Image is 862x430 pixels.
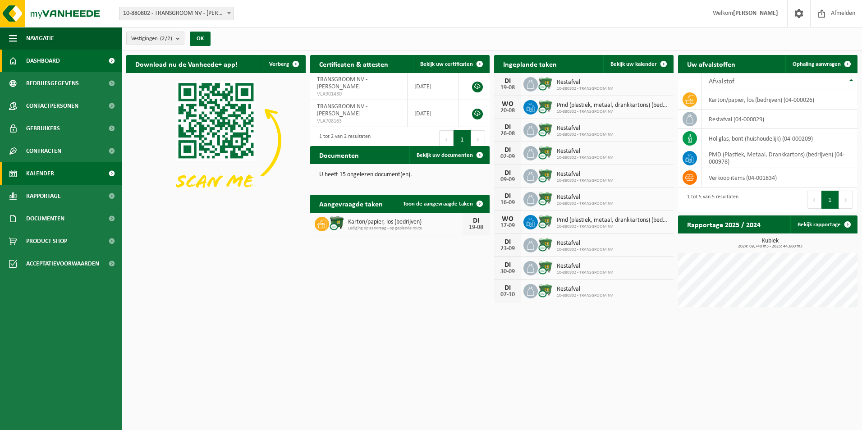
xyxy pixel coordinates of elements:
button: OK [190,32,211,46]
img: WB-0660-CU [538,214,553,229]
span: 10-880802 - TRANSGROOM NV [557,178,613,183]
h2: Certificaten & attesten [310,55,397,73]
span: VLA901430 [317,91,400,98]
span: 10-880802 - TRANSGROOM NV [557,155,613,160]
span: TRANSGROOM NV - [PERSON_NAME] [317,76,367,90]
h2: Uw afvalstoffen [678,55,744,73]
button: Previous [439,130,454,148]
div: 26-08 [499,131,517,137]
button: Vestigingen(2/2) [126,32,184,45]
span: Restafval [557,286,613,293]
span: 10-880802 - TRANSGROOM NV [557,201,613,206]
span: Bekijk uw kalender [610,61,657,67]
span: VLA708163 [317,118,400,125]
div: DI [499,78,517,85]
img: WB-0660-CU [538,283,553,298]
span: Restafval [557,240,613,247]
a: Bekijk uw documenten [409,146,489,164]
h2: Rapportage 2025 / 2024 [678,215,770,233]
count: (2/2) [160,36,172,41]
a: Bekijk uw kalender [603,55,673,73]
span: Dashboard [26,50,60,72]
button: Next [839,191,853,209]
a: Bekijk uw certificaten [413,55,489,73]
td: [DATE] [408,100,459,127]
div: 1 tot 5 van 5 resultaten [683,190,738,210]
span: Contracten [26,140,61,162]
span: 10-880802 - TRANSGROOM NV [557,293,613,298]
span: Documenten [26,207,64,230]
h2: Documenten [310,146,368,164]
span: Restafval [557,125,613,132]
div: 23-09 [499,246,517,252]
td: [DATE] [408,73,459,100]
span: Karton/papier, los (bedrijven) [348,219,463,226]
span: Afvalstof [709,78,734,85]
h3: Kubiek [683,238,857,249]
span: Rapportage [26,185,61,207]
div: DI [499,192,517,200]
a: Bekijk rapportage [790,215,857,233]
span: 10-880802 - TRANSGROOM NV - MOEN [119,7,234,20]
td: restafval (04-000029) [702,110,857,129]
span: Ophaling aanvragen [793,61,841,67]
div: 16-09 [499,200,517,206]
div: DI [499,284,517,292]
td: PMD (Plastiek, Metaal, Drankkartons) (bedrijven) (04-000978) [702,148,857,168]
div: DI [499,146,517,154]
span: 10-880802 - TRANSGROOM NV [557,86,613,91]
p: U heeft 15 ongelezen document(en). [319,172,481,178]
span: 10-880802 - TRANSGROOM NV [557,270,613,275]
div: DI [499,261,517,269]
span: 10-880802 - TRANSGROOM NV [557,247,613,252]
span: Restafval [557,148,613,155]
img: WB-0660-CU [538,191,553,206]
img: WB-1100-CU [329,215,344,231]
span: Verberg [269,61,289,67]
div: DI [499,124,517,131]
td: karton/papier, los (bedrijven) (04-000026) [702,90,857,110]
span: Restafval [557,194,613,201]
span: Restafval [557,263,613,270]
span: 10-880802 - TRANSGROOM NV [557,109,669,114]
div: 19-08 [499,85,517,91]
span: Vestigingen [131,32,172,46]
button: 1 [821,191,839,209]
span: Pmd (plastiek, metaal, drankkartons) (bedrijven) [557,217,669,224]
span: Gebruikers [26,117,60,140]
div: 02-09 [499,154,517,160]
img: WB-0660-CU [538,168,553,183]
div: DI [499,238,517,246]
button: 1 [454,130,471,148]
span: Acceptatievoorwaarden [26,252,99,275]
span: 10-880802 - TRANSGROOM NV [557,224,669,229]
div: 30-09 [499,269,517,275]
div: 07-10 [499,292,517,298]
img: WB-0660-CU [538,145,553,160]
span: Bekijk uw documenten [417,152,473,158]
div: 1 tot 2 van 2 resultaten [315,129,371,149]
span: Restafval [557,79,613,86]
span: Bedrijfsgegevens [26,72,79,95]
img: Download de VHEPlus App [126,73,306,208]
span: Pmd (plastiek, metaal, drankkartons) (bedrijven) [557,102,669,109]
img: WB-0660-CU [538,260,553,275]
span: Kalender [26,162,54,185]
img: WB-0660-CU [538,122,553,137]
span: Navigatie [26,27,54,50]
button: Previous [807,191,821,209]
span: 2024: 69,740 m3 - 2025: 44,660 m3 [683,244,857,249]
strong: [PERSON_NAME] [733,10,778,17]
img: WB-0660-CU [538,237,553,252]
button: Verberg [262,55,305,73]
span: 10-880802 - TRANSGROOM NV [557,132,613,137]
div: DI [499,169,517,177]
span: TRANSGROOM NV - [PERSON_NAME] [317,103,367,117]
h2: Ingeplande taken [494,55,566,73]
h2: Aangevraagde taken [310,195,392,212]
div: 09-09 [499,177,517,183]
td: hol glas, bont (huishoudelijk) (04-000209) [702,129,857,148]
button: Next [471,130,485,148]
a: Toon de aangevraagde taken [396,195,489,213]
